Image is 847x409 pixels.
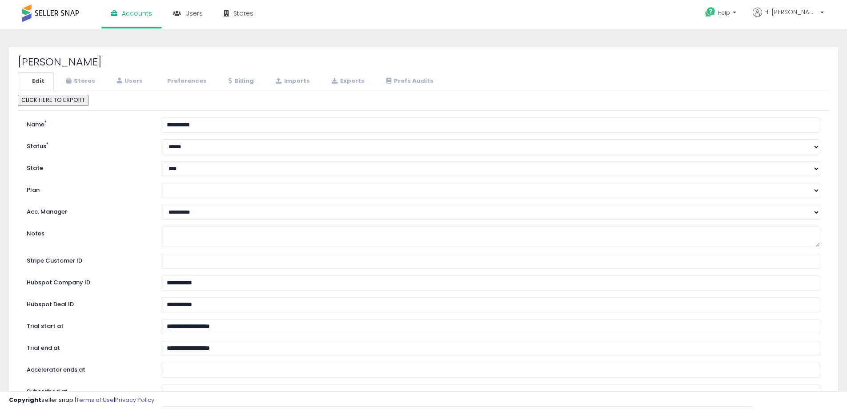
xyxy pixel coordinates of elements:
label: Trial start at [20,319,154,331]
a: Prefs Audits [375,72,443,90]
label: Hubspot Company ID [20,275,154,287]
h2: [PERSON_NAME] [18,56,829,68]
i: Get Help [705,7,716,18]
a: Terms of Use [76,396,114,404]
div: seller snap | | [9,396,154,405]
label: State [20,161,154,173]
label: Stripe Customer ID [20,254,154,265]
a: Hi [PERSON_NAME] [753,8,824,28]
a: Preferences [153,72,216,90]
label: Accelerator ends at [20,363,154,374]
label: Acc. Manager [20,205,154,216]
label: Notes [20,227,154,238]
label: Subscribed at [20,385,154,396]
span: Stores [233,9,253,18]
strong: Copyright [9,396,41,404]
a: Billing [217,72,263,90]
a: Exports [320,72,374,90]
a: Stores [55,72,104,90]
a: Privacy Policy [115,396,154,404]
label: Trial end at [20,341,154,352]
label: Hubspot Deal ID [20,297,154,309]
label: Name [20,117,154,129]
span: Help [718,9,730,16]
label: Plan [20,183,154,194]
button: CLICK HERE TO EXPORT [18,95,88,106]
label: Status [20,139,154,151]
span: Hi [PERSON_NAME] [764,8,818,16]
a: Users [105,72,152,90]
span: Accounts [122,9,152,18]
span: Users [185,9,203,18]
a: Imports [264,72,319,90]
a: Edit [18,72,54,90]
